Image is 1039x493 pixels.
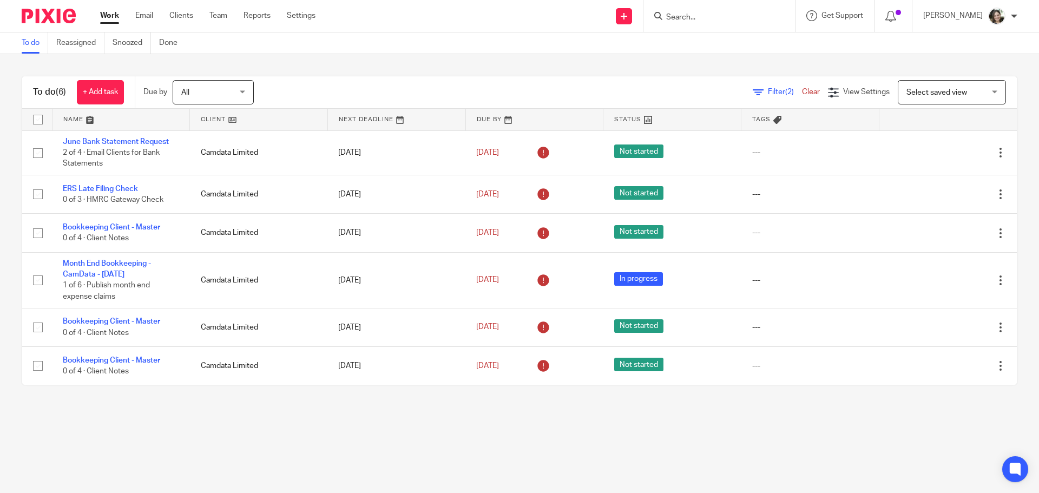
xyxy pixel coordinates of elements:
[190,347,328,385] td: Camdata Limited
[752,189,869,200] div: ---
[63,224,160,231] a: Bookkeeping Client - Master
[56,32,104,54] a: Reassigned
[63,282,150,301] span: 1 of 6 · Publish month end expense claims
[327,175,465,213] td: [DATE]
[190,130,328,175] td: Camdata Limited
[181,89,189,96] span: All
[63,357,160,364] a: Bookkeeping Client - Master
[63,367,129,375] span: 0 of 4 · Client Notes
[988,8,1005,25] img: barbara-raine-.jpg
[785,88,794,96] span: (2)
[22,32,48,54] a: To do
[614,144,663,158] span: Not started
[752,227,869,238] div: ---
[476,229,499,236] span: [DATE]
[665,13,762,23] input: Search
[327,252,465,308] td: [DATE]
[63,260,151,278] a: Month End Bookkeeping - CamData - [DATE]
[63,196,163,203] span: 0 of 3 · HMRC Gateway Check
[614,319,663,333] span: Not started
[63,318,160,325] a: Bookkeeping Client - Master
[768,88,802,96] span: Filter
[100,10,119,21] a: Work
[476,324,499,331] span: [DATE]
[143,87,167,97] p: Due by
[476,362,499,370] span: [DATE]
[135,10,153,21] a: Email
[843,88,890,96] span: View Settings
[614,186,663,200] span: Not started
[327,214,465,252] td: [DATE]
[476,190,499,198] span: [DATE]
[33,87,66,98] h1: To do
[56,88,66,96] span: (6)
[22,9,76,23] img: Pixie
[244,10,271,21] a: Reports
[190,308,328,346] td: Camdata Limited
[614,272,663,286] span: In progress
[752,360,869,371] div: ---
[327,308,465,346] td: [DATE]
[752,147,869,158] div: ---
[476,149,499,156] span: [DATE]
[77,80,124,104] a: + Add task
[113,32,151,54] a: Snoozed
[63,235,129,242] span: 0 of 4 · Client Notes
[752,275,869,286] div: ---
[821,12,863,19] span: Get Support
[169,10,193,21] a: Clients
[802,88,820,96] a: Clear
[190,175,328,213] td: Camdata Limited
[614,225,663,239] span: Not started
[752,322,869,333] div: ---
[906,89,967,96] span: Select saved view
[327,347,465,385] td: [DATE]
[476,277,499,284] span: [DATE]
[190,252,328,308] td: Camdata Limited
[327,130,465,175] td: [DATE]
[63,149,160,168] span: 2 of 4 · Email Clients for Bank Statements
[209,10,227,21] a: Team
[159,32,186,54] a: Done
[287,10,315,21] a: Settings
[63,138,169,146] a: June Bank Statement Request
[63,185,138,193] a: ERS Late Filing Check
[614,358,663,371] span: Not started
[923,10,983,21] p: [PERSON_NAME]
[63,329,129,337] span: 0 of 4 · Client Notes
[190,214,328,252] td: Camdata Limited
[752,116,771,122] span: Tags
